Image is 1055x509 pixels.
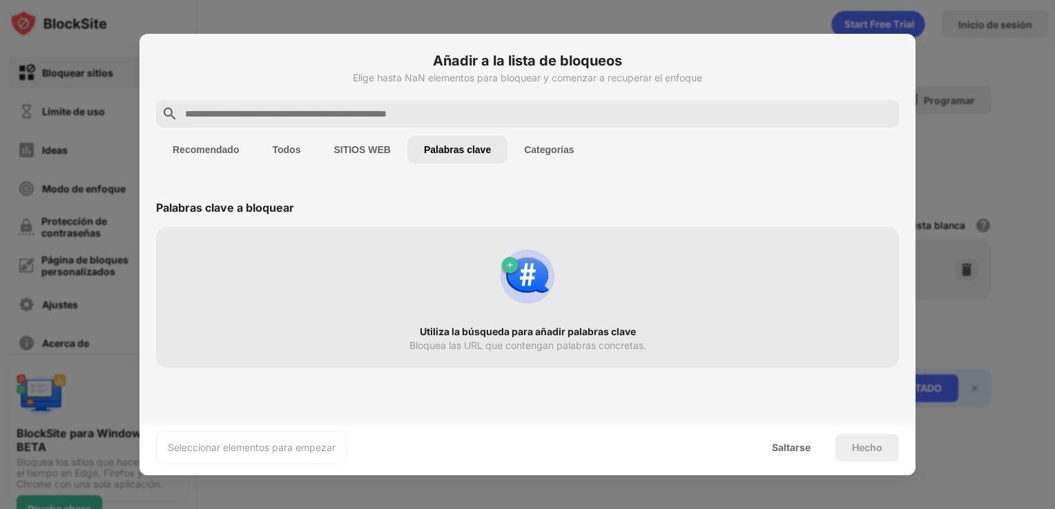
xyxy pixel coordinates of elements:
[168,441,336,455] div: Seleccionar elementos para empezar
[317,136,407,163] button: SITIOS WEB
[156,201,294,214] div: Palabras clave a bloquear
[494,243,561,310] img: block-by-keyword.svg
[255,136,317,163] button: Todos
[181,326,874,337] div: Utiliza la búsqueda para añadir palabras clave
[156,72,899,83] div: Elige hasta NaN elementos para bloquear y comenzar a recuperar el enfoque
[852,442,882,453] div: Hecho
[507,136,590,163] button: Categorías
[407,136,507,163] button: Palabras clave
[162,106,178,122] img: search.svg
[156,50,899,71] h6: Añadir a la lista de bloqueos
[156,136,255,163] button: Recomendado
[772,442,811,453] div: Saltarse
[409,340,646,351] div: Bloquea las URL que contengan palabras concretas.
